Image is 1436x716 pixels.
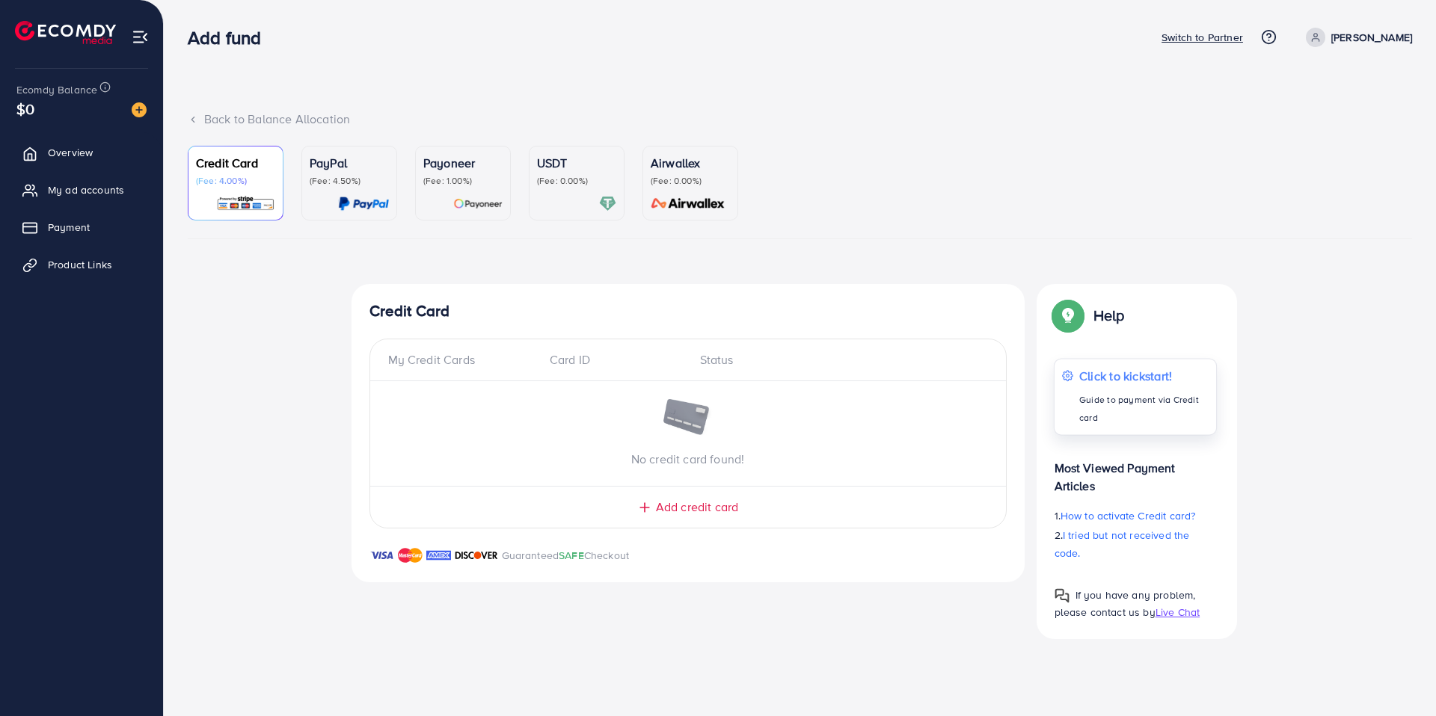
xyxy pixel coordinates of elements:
img: logo [15,21,116,44]
img: brand [398,546,423,564]
div: Back to Balance Allocation [188,111,1412,128]
p: Guide to payment via Credit card [1078,391,1208,427]
p: Airwallex [651,154,730,172]
span: SAFE [559,548,584,563]
span: Ecomdy Balance [16,82,97,97]
p: (Fee: 1.00%) [423,175,503,187]
span: My ad accounts [48,182,124,197]
p: (Fee: 0.00%) [651,175,730,187]
img: menu [132,28,149,46]
h3: Add fund [188,27,273,49]
p: USDT [537,154,616,172]
span: Live Chat [1156,605,1200,620]
img: card [646,195,730,212]
span: Payment [48,220,90,235]
span: Overview [48,145,93,160]
iframe: Chat [1372,649,1425,705]
a: [PERSON_NAME] [1300,28,1412,47]
img: brand [455,546,498,564]
img: brand [426,546,451,564]
img: Popup guide [1055,302,1081,329]
p: No credit card found! [370,450,1006,468]
img: image [132,102,147,117]
div: My Credit Cards [388,351,538,368]
span: If you have any problem, please contact us by [1055,587,1196,620]
p: (Fee: 0.00%) [537,175,616,187]
p: 1. [1055,507,1216,525]
span: $0 [16,98,34,120]
a: My ad accounts [11,175,152,205]
div: Status [688,351,988,368]
p: Click to kickstart! [1078,367,1208,385]
img: card [338,195,389,212]
img: card [216,195,275,212]
span: Add credit card [656,499,738,516]
p: [PERSON_NAME] [1331,28,1412,46]
p: 2. [1055,526,1216,562]
div: Card ID [538,351,688,368]
a: Payment [11,212,152,242]
p: Help [1093,306,1125,324]
h4: Credit Card [369,302,1007,321]
span: Product Links [48,257,112,272]
p: Guaranteed Checkout [502,546,630,564]
p: (Fee: 4.50%) [310,175,389,187]
a: Product Links [11,250,152,280]
p: PayPal [310,154,389,172]
img: card [453,195,503,212]
span: I tried but not received the code. [1055,528,1190,561]
img: image [662,399,714,438]
p: Most Viewed Payment Articles [1055,447,1216,495]
p: Payoneer [423,154,503,172]
a: Overview [11,138,152,167]
p: Switch to Partner [1162,28,1243,46]
img: Popup guide [1055,588,1070,603]
p: Credit Card [196,154,275,172]
span: How to activate Credit card? [1061,508,1195,523]
p: (Fee: 4.00%) [196,175,275,187]
img: card [599,195,616,212]
img: brand [369,546,394,564]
